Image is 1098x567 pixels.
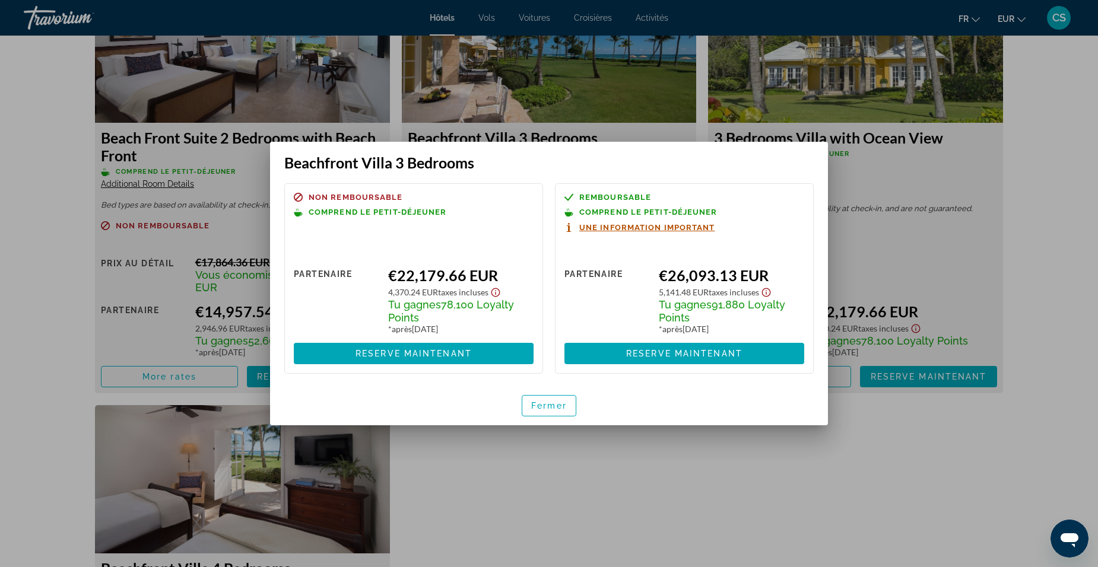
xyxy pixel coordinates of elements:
button: Fermer [522,395,576,416]
a: Remboursable [564,193,804,202]
h3: Beachfront Villa 3 Bedrooms [284,154,814,171]
span: Remboursable [579,193,651,201]
span: après [392,324,412,334]
div: €26,093.13 EUR [659,266,804,284]
button: Reserve maintenant [564,343,804,364]
span: Non remboursable [309,193,403,201]
span: 4,370.24 EUR [388,287,438,297]
button: Une information important [564,222,715,232]
span: Taxes incluses [709,287,759,297]
iframe: Bouton de lancement de la fenêtre de messagerie [1051,520,1089,558]
div: * [DATE] [388,324,534,334]
span: Taxes incluses [438,287,488,297]
div: Partenaire [564,266,650,334]
button: Show Taxes and Fees disclaimer [759,284,773,298]
div: Partenaire [294,266,379,334]
span: Reserve maintenant [626,349,742,358]
button: Show Taxes and Fees disclaimer [488,284,503,298]
span: Une information important [579,224,715,231]
span: 91,880 Loyalty Points [659,298,785,324]
span: 78,100 Loyalty Points [388,298,514,324]
span: Reserve maintenant [356,349,472,358]
span: Tu gagnes [388,298,441,311]
div: * [DATE] [659,324,804,334]
div: €22,179.66 EUR [388,266,534,284]
span: Tu gagnes [659,298,712,311]
span: Comprend le petit-déjeuner [309,208,447,216]
span: Comprend le petit-déjeuner [579,208,718,216]
span: après [662,324,683,334]
span: Fermer [531,401,567,410]
button: Reserve maintenant [294,343,534,364]
span: 5,141.48 EUR [659,287,709,297]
